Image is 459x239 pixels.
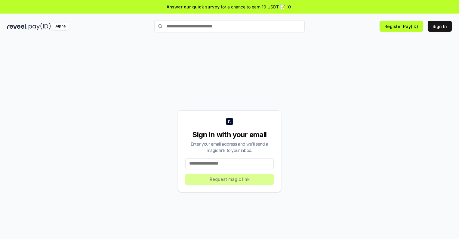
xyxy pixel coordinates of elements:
div: Enter your email address and we’ll send a magic link to your inbox. [185,141,274,153]
img: logo_small [226,118,233,125]
div: Alpha [52,23,69,30]
img: pay_id [29,23,51,30]
span: for a chance to earn 10 USDT 📝 [221,4,285,10]
button: Register Pay(ID) [380,21,423,32]
img: reveel_dark [7,23,27,30]
div: Sign in with your email [185,130,274,140]
button: Sign In [428,21,452,32]
span: Answer our quick survey [167,4,220,10]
